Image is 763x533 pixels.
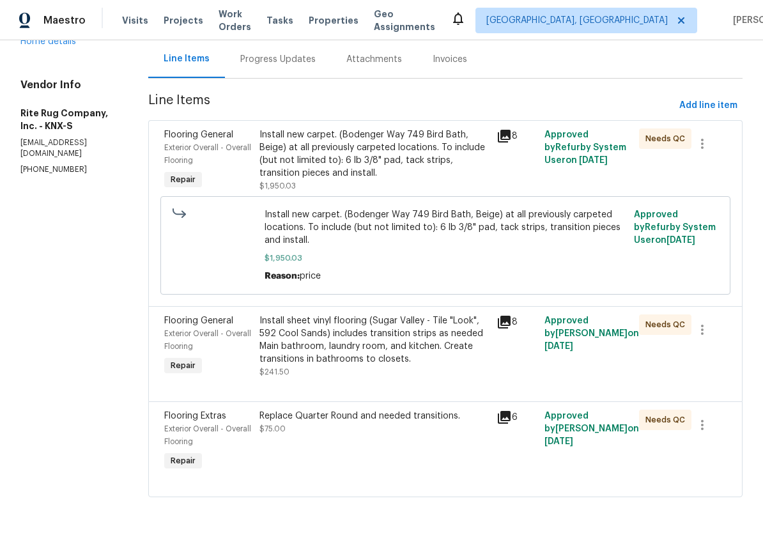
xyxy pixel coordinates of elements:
div: Attachments [346,53,402,66]
span: [GEOGRAPHIC_DATA], [GEOGRAPHIC_DATA] [486,14,668,27]
span: $241.50 [259,368,289,376]
a: Home details [20,37,76,46]
p: [EMAIL_ADDRESS][DOMAIN_NAME] [20,137,118,159]
span: [DATE] [667,236,695,245]
span: Visits [122,14,148,27]
h5: Rite Rug Company, Inc. - KNX-S [20,107,118,132]
span: Tasks [266,16,293,25]
span: Repair [166,359,201,372]
span: Add line item [679,98,737,114]
span: Approved by [PERSON_NAME] on [544,316,639,351]
span: $1,950.03 [265,252,626,265]
div: 8 [497,314,536,330]
span: Repair [166,454,201,467]
span: [DATE] [544,342,573,351]
div: Line Items [164,52,210,65]
span: Flooring Extras [164,412,226,421]
p: [PHONE_NUMBER] [20,164,118,175]
div: Invoices [433,53,467,66]
span: Work Orders [219,8,251,33]
span: Flooring General [164,316,233,325]
span: [DATE] [579,156,608,165]
span: Maestro [43,14,86,27]
span: [DATE] [544,437,573,446]
div: 6 [497,410,536,425]
span: Line Items [148,94,674,118]
span: Flooring General [164,130,233,139]
span: Approved by [PERSON_NAME] on [544,412,639,446]
span: $1,950.03 [259,182,296,190]
span: Needs QC [645,132,690,145]
span: Approved by Refurby System User on [544,130,626,165]
span: Install new carpet. (Bodenger Way 749 Bird Bath, Beige) at all previously carpeted locations. To ... [265,208,626,247]
span: Exterior Overall - Overall Flooring [164,425,251,445]
div: Replace Quarter Round and needed transitions. [259,410,489,422]
span: Properties [309,14,358,27]
span: Exterior Overall - Overall Flooring [164,144,251,164]
span: Repair [166,173,201,186]
span: Exterior Overall - Overall Flooring [164,330,251,350]
span: Projects [164,14,203,27]
button: Add line item [674,94,743,118]
div: Install new carpet. (Bodenger Way 749 Bird Bath, Beige) at all previously carpeted locations. To ... [259,128,489,180]
h4: Vendor Info [20,79,118,91]
span: $75.00 [259,425,286,433]
span: Needs QC [645,318,690,331]
div: 8 [497,128,536,144]
span: price [300,272,321,281]
span: Reason: [265,272,300,281]
span: Approved by Refurby System User on [634,210,716,245]
div: Install sheet vinyl flooring (Sugar Valley - Tile "Look", 592 Cool Sands) includes transition str... [259,314,489,366]
span: Geo Assignments [374,8,435,33]
span: Needs QC [645,413,690,426]
div: Progress Updates [240,53,316,66]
